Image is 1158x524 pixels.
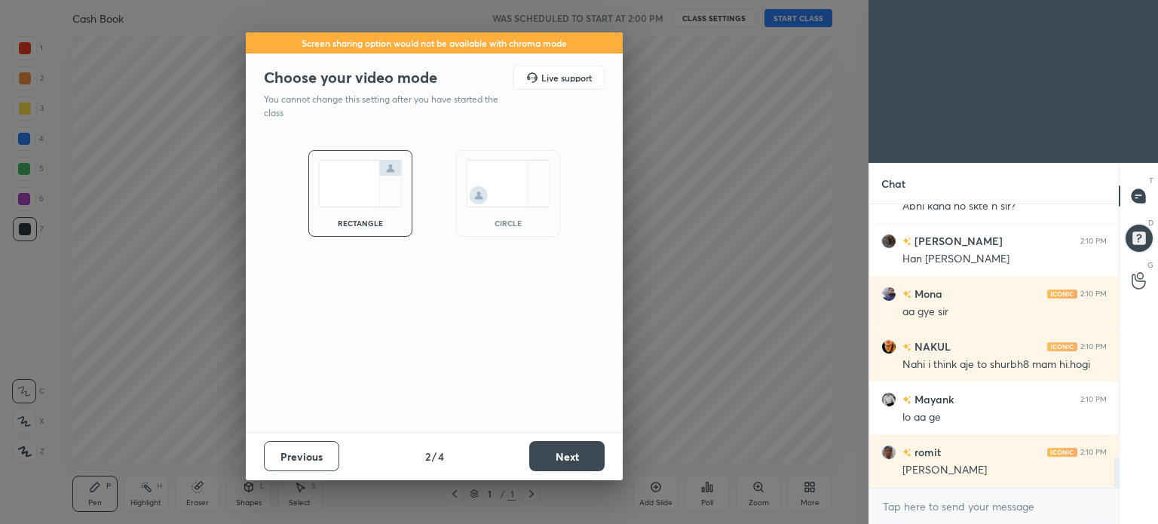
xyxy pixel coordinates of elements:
h5: Live support [541,73,592,82]
img: circleScreenIcon.acc0effb.svg [466,160,550,207]
div: rectangle [330,219,391,227]
p: T [1149,175,1153,186]
div: circle [478,219,538,227]
h4: 2 [425,449,430,464]
div: Screen sharing option would not be available with chroma mode [246,32,623,54]
p: G [1147,259,1153,271]
p: Chat [869,164,918,204]
p: D [1148,217,1153,228]
h2: Choose your video mode [264,68,437,87]
img: normalScreenIcon.ae25ed63.svg [318,160,403,207]
h4: / [432,449,437,464]
p: You cannot change this setting after you have started the class [264,93,508,120]
button: Previous [264,441,339,471]
h4: 4 [438,449,444,464]
button: Next [529,441,605,471]
div: grid [869,204,1119,488]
